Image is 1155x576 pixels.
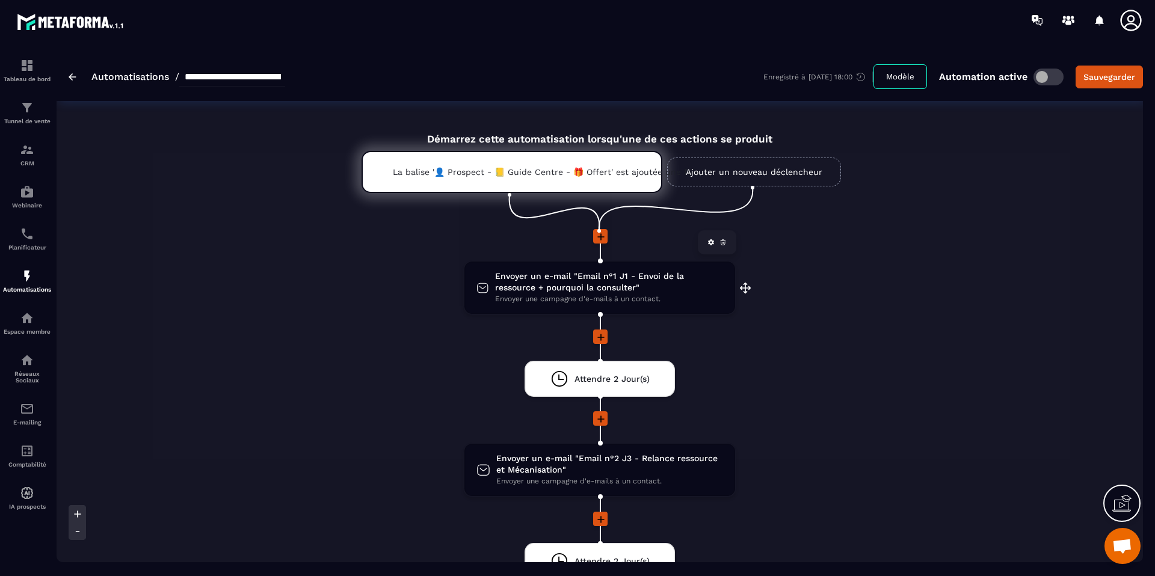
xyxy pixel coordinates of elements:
[3,244,51,251] p: Planificateur
[496,476,723,487] span: Envoyer une campagne d'e-mails à un contact.
[20,185,34,199] img: automations
[3,91,51,133] a: formationformationTunnel de vente
[3,49,51,91] a: formationformationTableau de bord
[20,100,34,115] img: formation
[20,444,34,458] img: accountant
[574,556,650,567] span: Attendre 2 Jour(s)
[3,344,51,393] a: social-networksocial-networkRéseaux Sociaux
[3,76,51,82] p: Tableau de bord
[3,503,51,510] p: IA prospects
[496,453,723,476] span: Envoyer un e-mail "Email n°2 J3 - Relance ressource et Mécanisation"
[574,373,650,385] span: Attendre 2 Jour(s)
[20,402,34,416] img: email
[20,269,34,283] img: automations
[3,393,51,435] a: emailemailE-mailing
[69,73,76,81] img: arrow
[3,370,51,384] p: Réseaux Sociaux
[1104,528,1141,564] a: Ouvrir le chat
[17,11,125,32] img: logo
[20,142,34,157] img: formation
[3,286,51,293] p: Automatisations
[20,311,34,325] img: automations
[3,260,51,302] a: automationsautomationsAutomatisations
[495,271,723,293] span: Envoyer un e-mail "Email n°1 J1 - Envoi de la ressource + pourquoi la consulter"
[3,419,51,426] p: E-mailing
[1076,66,1143,88] button: Sauvegarder
[3,435,51,477] a: accountantaccountantComptabilité
[3,160,51,167] p: CRM
[20,58,34,73] img: formation
[20,227,34,241] img: scheduler
[3,133,51,176] a: formationformationCRM
[3,461,51,468] p: Comptabilité
[3,118,51,124] p: Tunnel de vente
[3,202,51,209] p: Webinaire
[763,72,873,82] div: Enregistré à
[808,73,852,81] p: [DATE] 18:00
[1083,71,1135,83] div: Sauvegarder
[331,119,869,145] div: Démarrez cette automatisation lorsqu'une de ces actions se produit
[495,293,723,305] span: Envoyer une campagne d'e-mails à un contact.
[3,302,51,344] a: automationsautomationsEspace membre
[873,64,927,89] button: Modèle
[3,218,51,260] a: schedulerschedulerPlanificateur
[20,486,34,500] img: automations
[91,71,169,82] a: Automatisations
[667,158,841,186] a: Ajouter un nouveau déclencheur
[939,71,1027,82] p: Automation active
[393,167,631,177] p: La balise '👤 Prospect - 📒 Guide Centre - 🎁 Offert' est ajoutée une fois
[3,328,51,335] p: Espace membre
[20,353,34,367] img: social-network
[175,71,179,82] span: /
[3,176,51,218] a: automationsautomationsWebinaire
